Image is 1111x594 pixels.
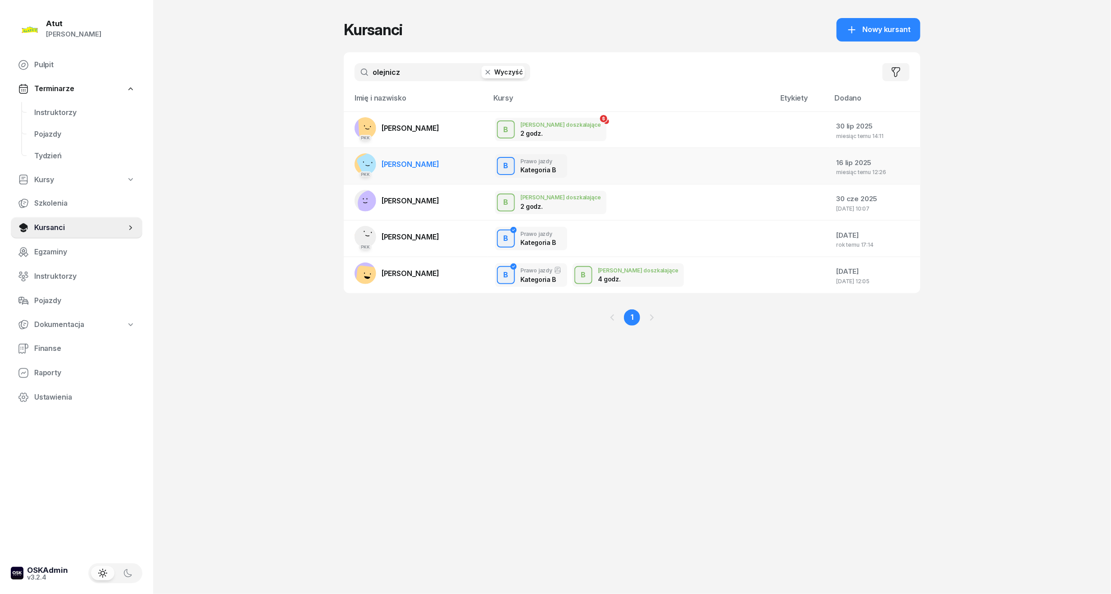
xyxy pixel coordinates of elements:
[11,54,142,76] a: Pulpit
[520,158,556,164] div: Prawo jazdy
[497,193,515,212] button: B
[382,124,439,133] span: [PERSON_NAME]
[598,267,678,273] div: [PERSON_NAME] doszkalające
[500,122,512,138] div: B
[837,133,913,139] div: miesiąc temu 14:11
[837,120,913,132] div: 30 lip 2025
[11,387,142,408] a: Ustawienia
[355,117,439,139] a: PKK[PERSON_NAME]
[34,129,135,140] span: Pojazdy
[382,196,439,205] span: [PERSON_NAME]
[355,190,439,212] a: [PERSON_NAME]
[497,157,515,175] button: B
[355,262,439,284] a: [PERSON_NAME]
[837,230,913,241] div: [DATE]
[359,135,372,141] div: PKK
[837,193,913,205] div: 30 cze 2025
[578,267,590,283] div: B
[382,269,439,278] span: [PERSON_NAME]
[520,194,601,200] div: [PERSON_NAME] doszkalające
[11,290,142,312] a: Pojazdy
[837,266,913,277] div: [DATE]
[382,232,439,241] span: [PERSON_NAME]
[46,28,101,40] div: [PERSON_NAME]
[34,59,135,71] span: Pulpit
[359,171,372,177] div: PKK
[11,78,142,99] a: Terminarze
[500,267,512,283] div: B
[574,266,592,284] button: B
[482,66,525,78] button: Wyczyść
[497,266,515,284] button: B
[34,319,84,331] span: Dokumentacja
[34,198,135,209] span: Szkolenia
[520,166,556,174] div: Kategoria B
[34,83,74,95] span: Terminarze
[382,160,439,169] span: [PERSON_NAME]
[34,174,54,186] span: Kursy
[34,222,126,234] span: Kursanci
[598,275,645,283] div: 4 godz.
[34,246,135,258] span: Egzaminy
[34,343,135,355] span: Finanse
[624,309,640,326] a: 1
[11,170,142,190] a: Kursy
[520,203,567,210] div: 2 godz.
[837,278,913,284] div: [DATE] 12:05
[520,267,561,274] div: Prawo jazdy
[837,18,920,41] a: Nowy kursant
[488,92,775,111] th: Kursy
[11,241,142,263] a: Egzaminy
[34,391,135,403] span: Ustawienia
[27,574,68,580] div: v3.2.4
[11,193,142,214] a: Szkolenia
[27,124,142,145] a: Pojazdy
[11,338,142,359] a: Finanse
[837,169,913,175] div: miesiąc temu 12:26
[520,122,601,128] div: [PERSON_NAME] doszkalające
[355,63,530,81] input: Szukaj
[46,20,101,28] div: Atut
[500,195,512,210] div: B
[27,102,142,124] a: Instruktorzy
[11,362,142,384] a: Raporty
[11,314,142,335] a: Dokumentacja
[359,244,372,250] div: PKK
[27,566,68,574] div: OSKAdmin
[34,295,135,307] span: Pojazdy
[497,120,515,138] button: B
[34,367,135,379] span: Raporty
[520,239,556,246] div: Kategoria B
[520,276,561,283] div: Kategoria B
[500,231,512,246] div: B
[34,271,135,282] span: Instruktorzy
[344,92,488,111] th: Imię i nazwisko
[775,92,829,111] th: Etykiety
[11,266,142,287] a: Instruktorzy
[520,231,556,237] div: Prawo jazdy
[34,150,135,162] span: Tydzień
[344,22,402,38] h1: Kursanci
[837,206,913,212] div: [DATE] 10:07
[355,153,439,175] a: PKK[PERSON_NAME]
[520,129,567,137] div: 2 godz.
[500,158,512,174] div: B
[863,24,911,36] span: Nowy kursant
[837,157,913,169] div: 16 lip 2025
[497,230,515,248] button: B
[11,567,23,580] img: logo-xs-dark@2x.png
[829,92,920,111] th: Dodano
[837,242,913,248] div: rok temu 17:14
[355,226,439,248] a: PKK[PERSON_NAME]
[11,217,142,239] a: Kursanci
[34,107,135,119] span: Instruktorzy
[27,145,142,167] a: Tydzień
